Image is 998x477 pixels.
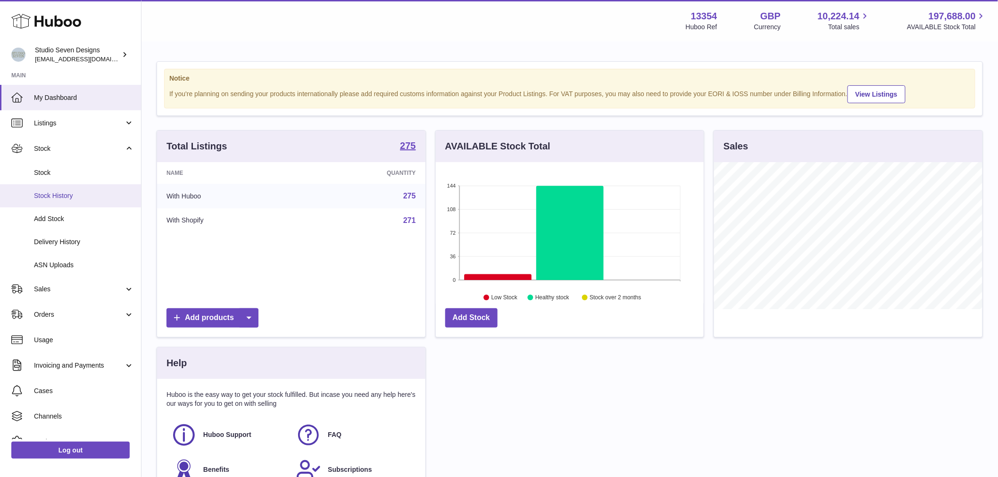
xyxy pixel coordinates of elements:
div: Huboo Ref [686,23,717,32]
span: [EMAIL_ADDRESS][DOMAIN_NAME] [35,55,139,63]
div: Studio Seven Designs [35,46,120,64]
span: Total sales [828,23,870,32]
span: Settings [34,437,134,446]
span: FAQ [328,430,341,439]
p: Huboo is the easy way to get your stock fulfilled. But incase you need any help here's our ways f... [166,390,416,408]
a: 197,688.00 AVAILABLE Stock Total [907,10,987,32]
th: Quantity [302,162,425,184]
span: Orders [34,310,124,319]
text: Healthy stock [535,295,570,301]
span: Sales [34,285,124,294]
a: 10,224.14 Total sales [817,10,870,32]
span: Benefits [203,465,229,474]
a: Huboo Support [171,422,286,448]
h3: AVAILABLE Stock Total [445,140,550,153]
a: Log out [11,442,130,459]
a: 275 [403,192,416,200]
text: Stock over 2 months [590,295,641,301]
text: 0 [453,277,456,283]
text: Low Stock [491,295,518,301]
h3: Total Listings [166,140,227,153]
a: 275 [400,141,416,152]
div: If you're planning on sending your products internationally please add required customs informati... [169,84,970,103]
span: Usage [34,336,134,345]
div: Currency [754,23,781,32]
td: With Shopify [157,208,302,233]
span: Delivery History [34,238,134,247]
strong: GBP [760,10,781,23]
th: Name [157,162,302,184]
span: Cases [34,387,134,395]
span: Huboo Support [203,430,251,439]
strong: Notice [169,74,970,83]
h3: Help [166,357,187,370]
text: 36 [450,254,456,259]
strong: 13354 [691,10,717,23]
span: Stock History [34,191,134,200]
a: FAQ [296,422,411,448]
span: Stock [34,168,134,177]
span: Listings [34,119,124,128]
strong: 275 [400,141,416,150]
span: Subscriptions [328,465,372,474]
text: 144 [447,183,456,189]
span: Invoicing and Payments [34,361,124,370]
text: 108 [447,206,456,212]
span: 10,224.14 [817,10,859,23]
span: AVAILABLE Stock Total [907,23,987,32]
span: Stock [34,144,124,153]
img: internalAdmin-13354@internal.huboo.com [11,48,25,62]
span: Channels [34,412,134,421]
span: 197,688.00 [929,10,976,23]
span: ASN Uploads [34,261,134,270]
a: View Listings [848,85,906,103]
td: With Huboo [157,184,302,208]
a: 271 [403,216,416,224]
h3: Sales [724,140,748,153]
a: Add products [166,308,258,328]
text: 72 [450,230,456,236]
a: Add Stock [445,308,498,328]
span: My Dashboard [34,93,134,102]
span: Add Stock [34,214,134,223]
